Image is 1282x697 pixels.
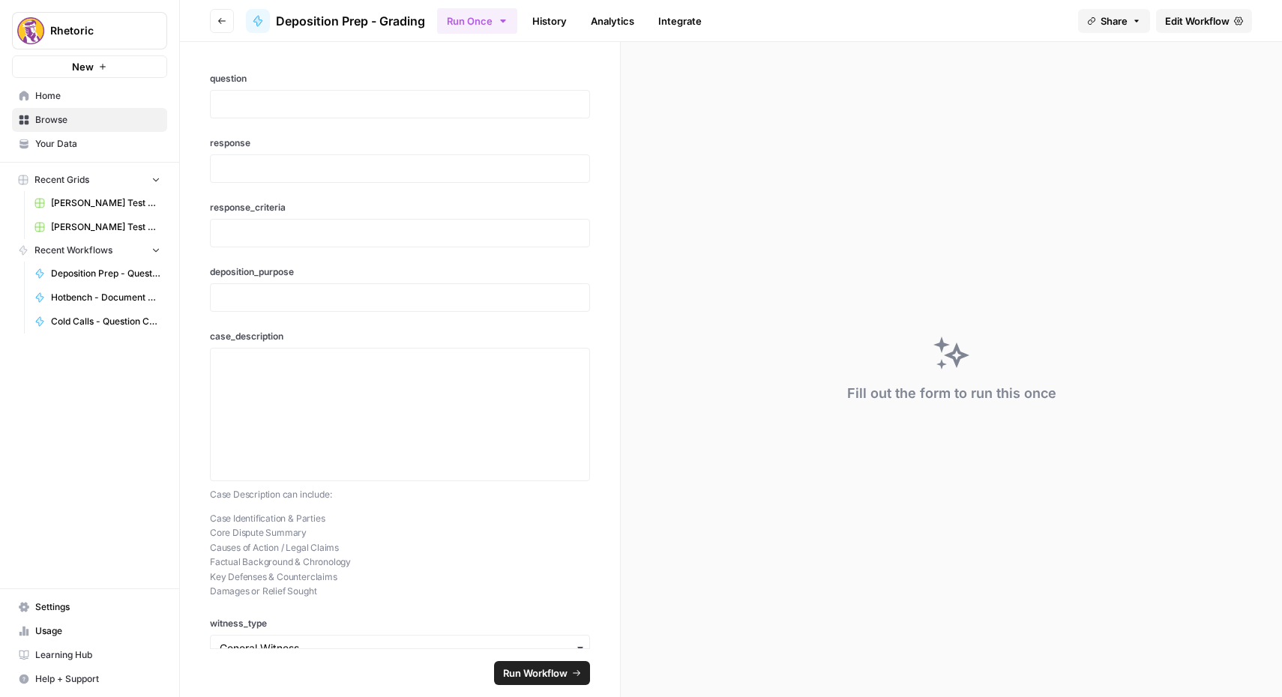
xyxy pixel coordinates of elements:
[35,648,160,662] span: Learning Hub
[210,136,590,150] label: response
[649,9,711,33] a: Integrate
[35,137,160,151] span: Your Data
[12,595,167,619] a: Settings
[12,132,167,156] a: Your Data
[12,643,167,667] a: Learning Hub
[847,383,1056,404] div: Fill out the form to run this once
[220,641,580,656] input: General Witness
[35,600,160,614] span: Settings
[12,55,167,78] button: New
[17,17,44,44] img: Rhetoric Logo
[246,9,425,33] a: Deposition Prep - Grading
[437,8,517,34] button: Run Once
[210,511,590,599] p: Case Identification & Parties Core Dispute Summary Causes of Action / Legal Claims Factual Backgr...
[210,330,590,343] label: case_description
[494,661,590,685] button: Run Workflow
[72,59,94,74] span: New
[210,201,590,214] label: response_criteria
[210,487,590,502] p: Case Description can include:
[28,215,167,239] a: [PERSON_NAME] Test Workflow - SERP Overview Grid
[28,262,167,286] a: Deposition Prep - Question Creator
[1078,9,1150,33] button: Share
[503,666,568,681] span: Run Workflow
[34,173,89,187] span: Recent Grids
[28,191,167,215] a: [PERSON_NAME] Test Workflow - Copilot Example Grid
[12,169,167,191] button: Recent Grids
[12,239,167,262] button: Recent Workflows
[12,108,167,132] a: Browse
[12,667,167,691] button: Help + Support
[1101,13,1128,28] span: Share
[35,624,160,638] span: Usage
[276,12,425,30] span: Deposition Prep - Grading
[1156,9,1252,33] a: Edit Workflow
[51,267,160,280] span: Deposition Prep - Question Creator
[12,619,167,643] a: Usage
[582,9,643,33] a: Analytics
[28,286,167,310] a: Hotbench - Document Verification
[12,84,167,108] a: Home
[51,315,160,328] span: Cold Calls - Question Creator
[35,113,160,127] span: Browse
[51,291,160,304] span: Hotbench - Document Verification
[1165,13,1230,28] span: Edit Workflow
[523,9,576,33] a: History
[12,12,167,49] button: Workspace: Rhetoric
[35,672,160,686] span: Help + Support
[210,617,590,630] label: witness_type
[51,220,160,234] span: [PERSON_NAME] Test Workflow - SERP Overview Grid
[28,310,167,334] a: Cold Calls - Question Creator
[34,244,112,257] span: Recent Workflows
[210,72,590,85] label: question
[210,265,590,279] label: deposition_purpose
[50,23,141,38] span: Rhetoric
[51,196,160,210] span: [PERSON_NAME] Test Workflow - Copilot Example Grid
[35,89,160,103] span: Home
